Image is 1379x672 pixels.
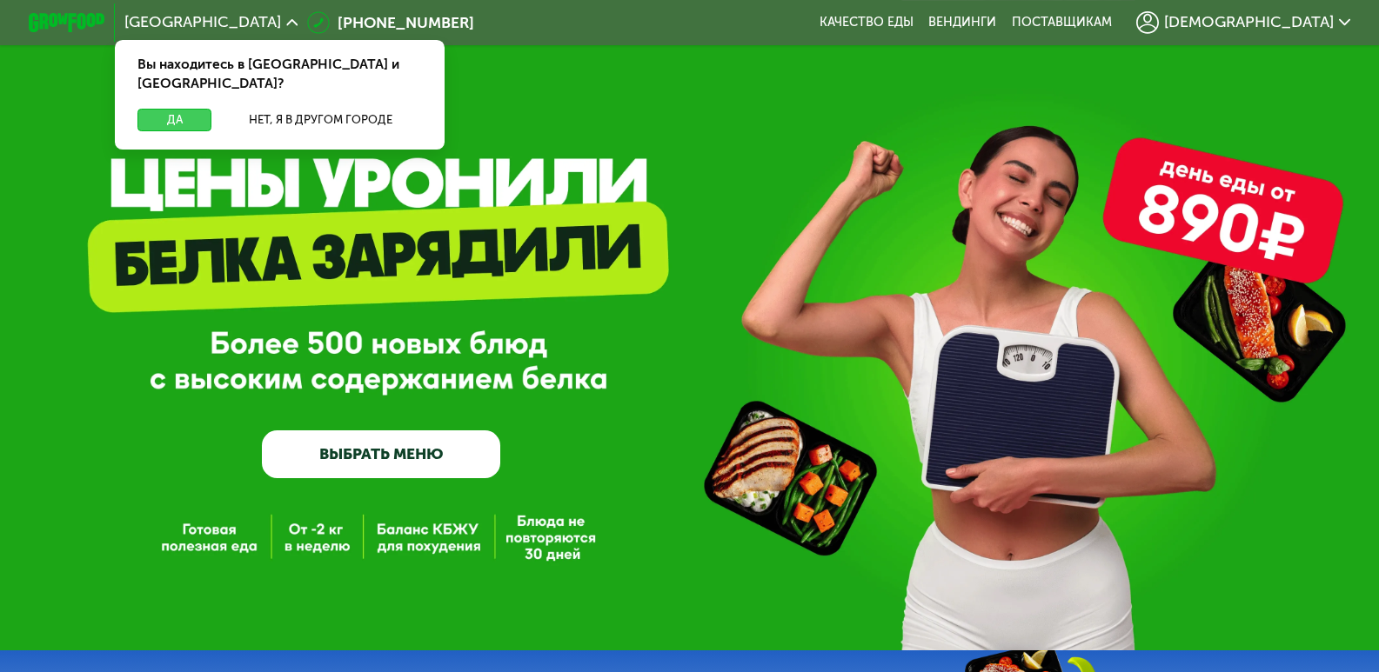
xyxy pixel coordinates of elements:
a: [PHONE_NUMBER] [307,11,474,34]
div: Вы находитесь в [GEOGRAPHIC_DATA] и [GEOGRAPHIC_DATA]? [115,40,445,109]
div: поставщикам [1012,15,1112,30]
span: [DEMOGRAPHIC_DATA] [1164,15,1334,30]
button: Нет, я в другом городе [219,109,421,131]
span: [GEOGRAPHIC_DATA] [124,15,281,30]
button: Да [137,109,211,131]
a: Качество еды [820,15,914,30]
a: Вендинги [928,15,996,30]
a: ВЫБРАТЬ МЕНЮ [262,430,500,478]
